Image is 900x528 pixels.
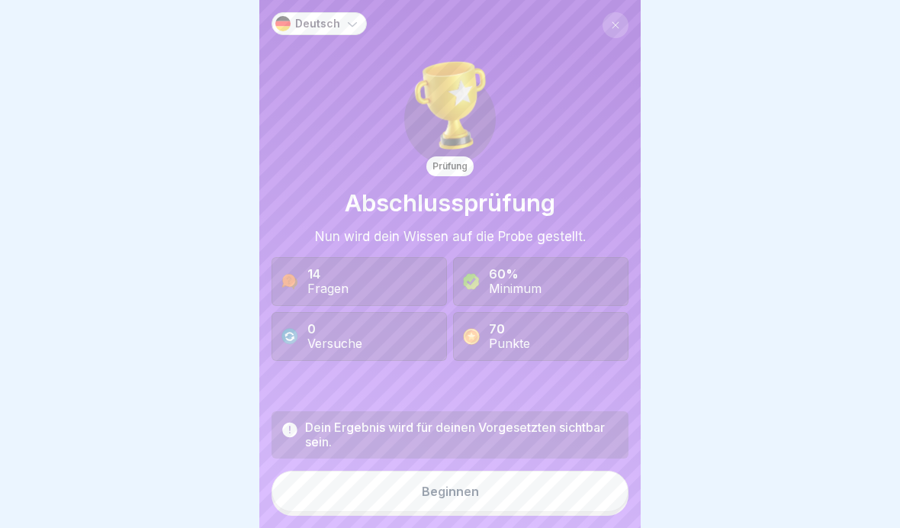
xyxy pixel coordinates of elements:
p: Deutsch [295,18,340,31]
div: Beginnen [422,485,479,498]
b: 0 [307,321,316,336]
img: de.svg [275,16,291,31]
b: 14 [307,266,320,282]
div: Nun wird dein Wissen auf die Probe gestellt. [315,229,586,244]
b: 70 [489,321,505,336]
div: Prüfung [426,156,474,176]
div: Punkte [489,336,530,351]
div: Versuche [307,336,362,351]
h1: Abschlussprüfung [345,188,555,217]
div: Fragen [307,282,349,296]
b: 60% [489,266,519,282]
button: Beginnen [272,471,628,512]
div: Minimum [489,282,542,296]
div: Dein Ergebnis wird für deinen Vorgesetzten sichtbar sein. [305,420,619,449]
